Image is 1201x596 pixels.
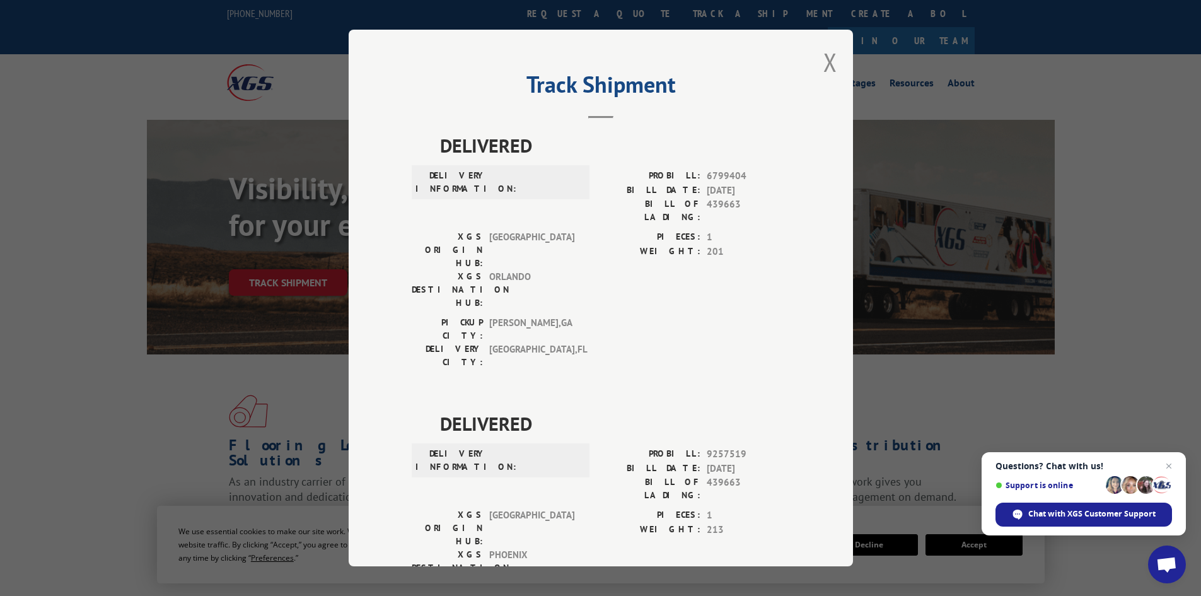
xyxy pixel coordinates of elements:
[601,447,700,462] label: PROBILL:
[412,230,483,270] label: XGS ORIGIN HUB:
[601,169,700,184] label: PROBILL:
[601,462,700,476] label: BILL DATE:
[489,508,574,548] span: [GEOGRAPHIC_DATA]
[707,184,790,198] span: [DATE]
[601,230,700,245] label: PIECES:
[489,342,574,369] span: [GEOGRAPHIC_DATA] , FL
[823,45,837,79] button: Close modal
[707,508,790,523] span: 1
[489,230,574,270] span: [GEOGRAPHIC_DATA]
[489,548,574,588] span: PHOENIX
[995,503,1172,527] span: Chat with XGS Customer Support
[415,169,487,196] label: DELIVERY INFORMATION:
[489,270,574,310] span: ORLANDO
[440,409,790,438] span: DELIVERED
[1148,546,1186,583] a: Open chat
[412,270,483,310] label: XGS DESTINATION HUB:
[707,245,790,259] span: 201
[995,481,1101,490] span: Support is online
[707,197,790,224] span: 439663
[995,461,1172,471] span: Questions? Chat with us!
[412,316,483,342] label: PICKUP CITY:
[601,508,700,523] label: PIECES:
[707,230,790,245] span: 1
[601,197,700,224] label: BILL OF LADING:
[412,76,790,100] h2: Track Shipment
[1028,508,1156,520] span: Chat with XGS Customer Support
[489,316,574,342] span: [PERSON_NAME] , GA
[412,342,483,369] label: DELIVERY CITY:
[412,508,483,548] label: XGS ORIGIN HUB:
[415,447,487,474] label: DELIVERY INFORMATION:
[707,462,790,476] span: [DATE]
[601,245,700,259] label: WEIGHT:
[601,523,700,537] label: WEIGHT:
[412,548,483,588] label: XGS DESTINATION HUB:
[707,476,790,502] span: 439663
[707,169,790,184] span: 6799404
[601,184,700,198] label: BILL DATE:
[601,476,700,502] label: BILL OF LADING:
[707,523,790,537] span: 213
[440,131,790,160] span: DELIVERED
[707,447,790,462] span: 9257519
